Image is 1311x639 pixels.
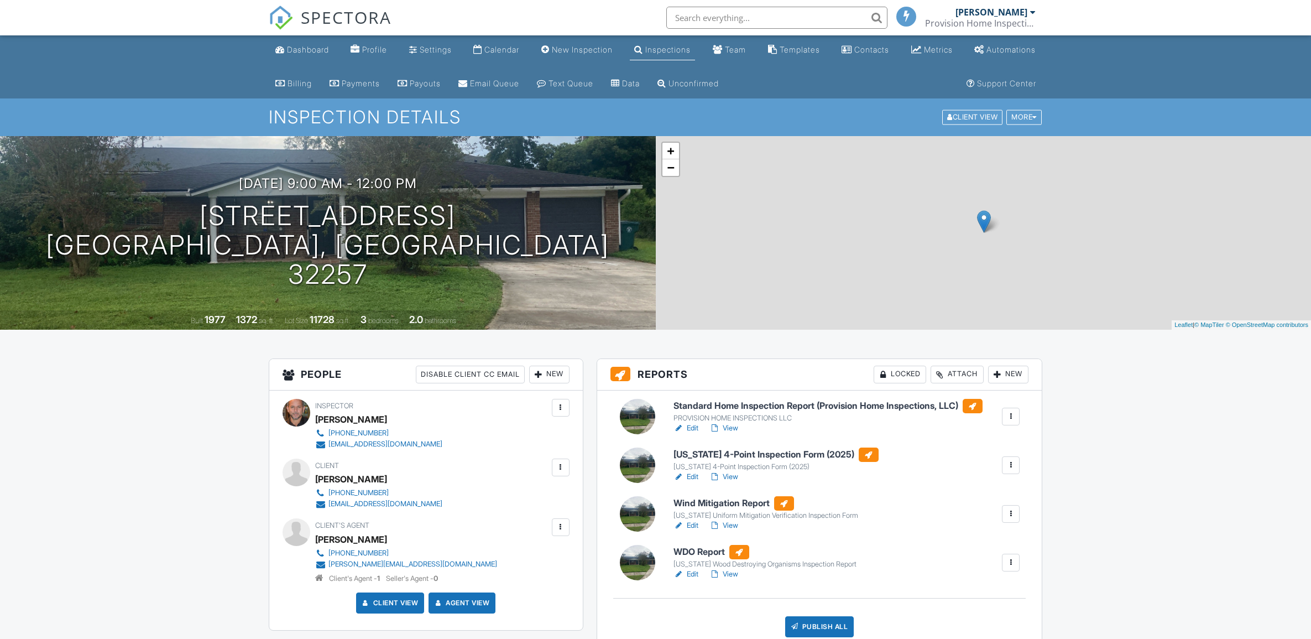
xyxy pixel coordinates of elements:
[549,79,593,88] div: Text Queue
[645,45,691,54] div: Inspections
[269,107,1043,127] h1: Inspection Details
[470,79,519,88] div: Email Queue
[454,74,524,94] a: Email Queue
[673,545,856,559] h6: WDO Report
[673,511,858,520] div: [US_STATE] Uniform Mitigation Verification Inspection Form
[425,316,456,325] span: bathrooms
[837,40,894,60] a: Contacts
[285,316,308,325] span: Lot Size
[315,521,369,529] span: Client's Agent
[315,531,387,548] a: [PERSON_NAME]
[325,74,384,94] a: Payments
[368,316,399,325] span: bedrooms
[925,18,1036,29] div: Provision Home Inspections, LLC.
[942,110,1002,125] div: Client View
[191,316,203,325] span: Built
[764,40,824,60] a: Templates
[552,45,613,54] div: New Inspection
[362,45,387,54] div: Profile
[785,616,854,637] div: Publish All
[315,498,442,510] a: [EMAIL_ADDRESS][DOMAIN_NAME]
[653,74,723,94] a: Unconfirmed
[709,569,738,580] a: View
[532,74,598,94] a: Text Queue
[416,366,525,383] div: Disable Client CC Email
[662,159,679,176] a: Zoom out
[329,574,382,583] span: Client's Agent -
[18,201,638,289] h1: [STREET_ADDRESS] [GEOGRAPHIC_DATA], [GEOGRAPHIC_DATA] 32257
[288,79,312,88] div: Billing
[673,399,983,423] a: Standard Home Inspection Report (Provision Home Inspections, LLC) PROVISION HOME INSPECTIONS LLC
[668,79,719,88] div: Unconfirmed
[597,359,1042,391] h3: Reports
[673,496,858,511] h6: Wind Mitigation Report
[315,559,497,570] a: [PERSON_NAME][EMAIL_ADDRESS][DOMAIN_NAME]
[269,15,391,38] a: SPECTORA
[1174,321,1193,328] a: Leaflet
[962,74,1041,94] a: Support Center
[986,45,1036,54] div: Automations
[955,7,1027,18] div: [PERSON_NAME]
[988,366,1028,383] div: New
[469,40,524,60] a: Calendar
[269,359,583,391] h3: People
[673,463,879,471] div: [US_STATE] 4-Point Inspection Form (2025)
[315,461,339,470] span: Client
[328,560,497,569] div: [PERSON_NAME][EMAIL_ADDRESS][DOMAIN_NAME]
[310,314,335,325] div: 11728
[259,316,274,325] span: sq. ft.
[970,40,1040,60] a: Automations (Basic)
[673,520,698,531] a: Edit
[315,439,442,450] a: [EMAIL_ADDRESS][DOMAIN_NAME]
[433,574,438,583] strong: 0
[1172,320,1311,330] div: |
[328,440,442,449] div: [EMAIL_ADDRESS][DOMAIN_NAME]
[315,471,387,487] div: [PERSON_NAME]
[315,487,442,498] a: [PHONE_NUMBER]
[941,112,1005,121] a: Client View
[673,560,856,569] div: [US_STATE] Wood Destroying Organisms Inspection Report
[386,574,438,583] span: Seller's Agent -
[405,40,456,60] a: Settings
[1006,110,1042,125] div: More
[484,45,519,54] div: Calendar
[666,7,887,29] input: Search everything...
[420,45,452,54] div: Settings
[673,569,698,580] a: Edit
[342,79,380,88] div: Payments
[673,399,983,413] h6: Standard Home Inspection Report (Provision Home Inspections, LLC)
[854,45,889,54] div: Contacts
[328,549,389,558] div: [PHONE_NUMBER]
[271,40,333,60] a: Dashboard
[205,314,226,325] div: 1977
[977,79,1036,88] div: Support Center
[239,176,417,191] h3: [DATE] 9:00 am - 12:00 pm
[336,316,350,325] span: sq.ft.
[328,429,389,438] div: [PHONE_NUMBER]
[287,45,329,54] div: Dashboard
[315,428,442,439] a: [PHONE_NUMBER]
[673,423,698,434] a: Edit
[708,40,750,60] a: Team
[607,74,644,94] a: Data
[673,448,879,472] a: [US_STATE] 4-Point Inspection Form (2025) [US_STATE] 4-Point Inspection Form (2025)
[315,402,353,410] span: Inspector
[924,45,953,54] div: Metrics
[630,40,695,60] a: Inspections
[709,423,738,434] a: View
[673,414,983,423] div: PROVISION HOME INSPECTIONS LLC
[529,366,570,383] div: New
[315,411,387,428] div: [PERSON_NAME]
[673,448,879,462] h6: [US_STATE] 4-Point Inspection Form (2025)
[709,520,738,531] a: View
[1194,321,1224,328] a: © MapTiler
[315,548,497,559] a: [PHONE_NUMBER]
[269,6,293,30] img: The Best Home Inspection Software - Spectora
[236,314,257,325] div: 1372
[409,314,423,325] div: 2.0
[537,40,617,60] a: New Inspection
[361,314,367,325] div: 3
[328,500,442,508] div: [EMAIL_ADDRESS][DOMAIN_NAME]
[271,74,316,94] a: Billing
